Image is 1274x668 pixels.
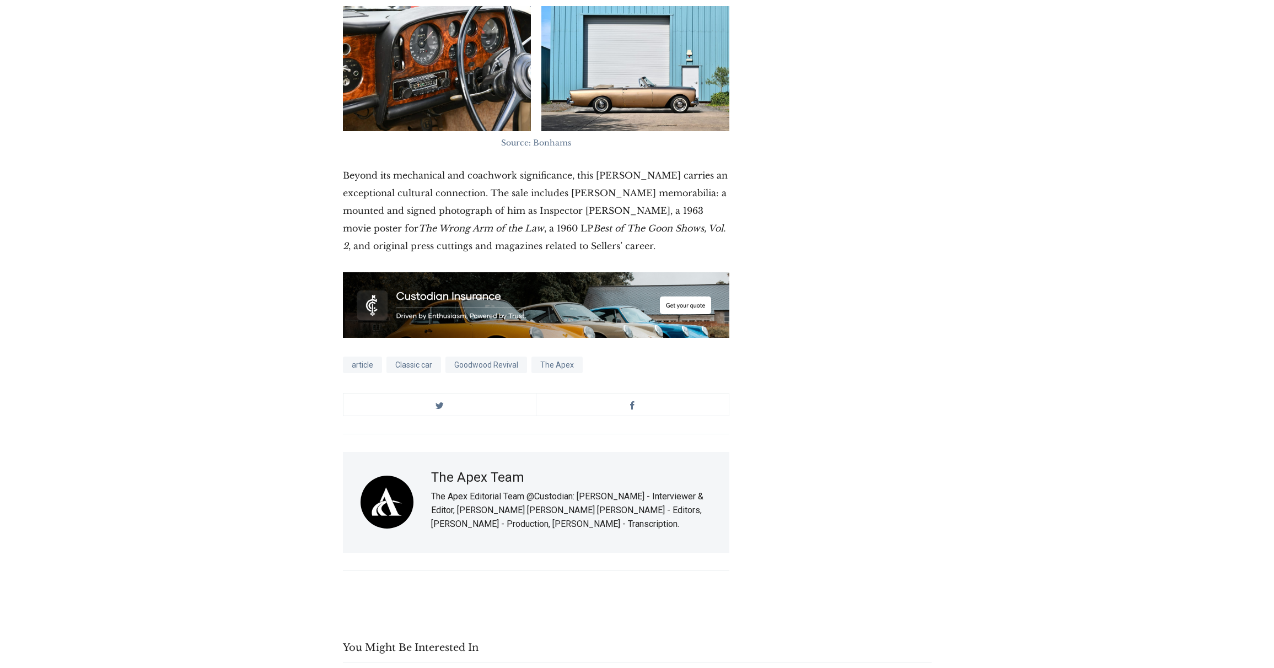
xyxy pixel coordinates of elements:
[386,357,441,373] a: Classic car
[343,394,536,416] a: Share on Twitter
[531,357,583,373] a: The Apex
[418,223,544,234] em: The Wrong Arm of the Law
[431,489,712,531] p: The Apex Editorial Team @Custodian: [PERSON_NAME] - Interviewer & Editor, [PERSON_NAME] [PERSON_N...
[445,357,527,373] a: Goodwood Revival
[536,394,729,416] a: Share on Facebook
[343,166,729,255] p: Beyond its mechanical and coachwork significance, this [PERSON_NAME] carries an exceptional cultu...
[431,470,524,485] a: The Apex Team
[501,138,571,148] span: Source: Bonhams
[343,357,382,373] a: article
[343,642,932,663] h5: You Might Be Interested In
[361,476,413,529] img: The Apex Team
